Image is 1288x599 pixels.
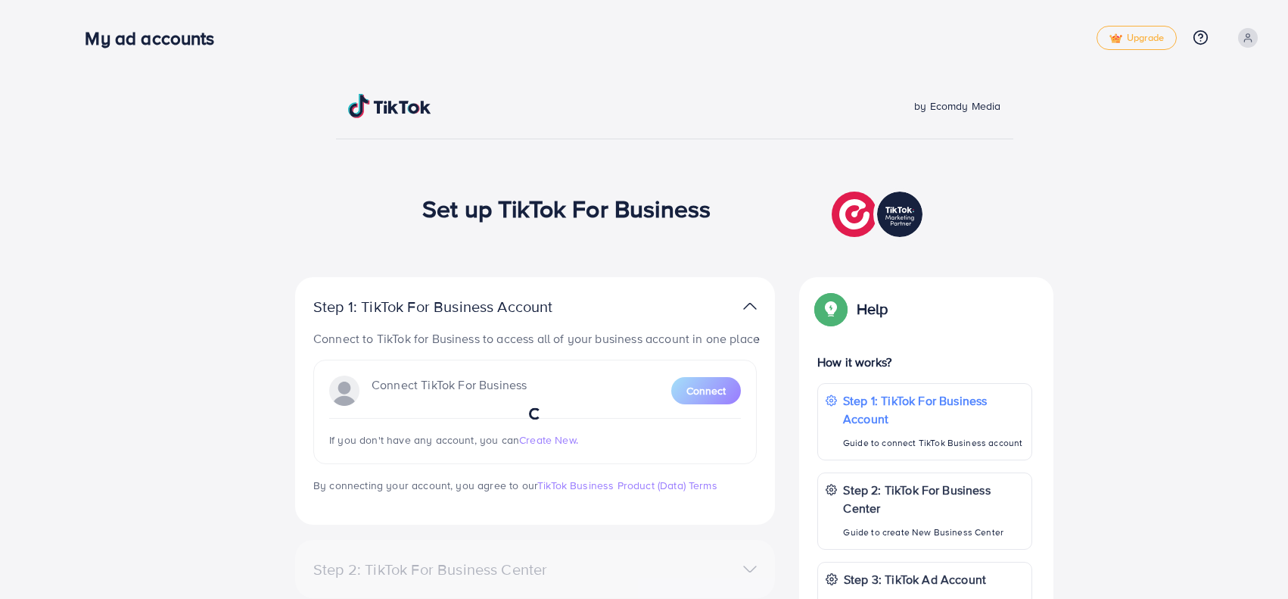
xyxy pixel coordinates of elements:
[844,570,986,588] p: Step 3: TikTok Ad Account
[843,434,1024,452] p: Guide to connect TikTok Business account
[832,188,926,241] img: TikTok partner
[348,94,431,118] img: TikTok
[817,353,1032,371] p: How it works?
[422,194,711,223] h1: Set up TikTok For Business
[857,300,888,318] p: Help
[313,298,601,316] p: Step 1: TikTok For Business Account
[843,523,1024,541] p: Guide to create New Business Center
[1109,33,1164,44] span: Upgrade
[914,98,1000,114] span: by Ecomdy Media
[843,481,1024,517] p: Step 2: TikTok For Business Center
[85,27,226,49] h3: My ad accounts
[743,295,757,317] img: TikTok partner
[1109,33,1122,44] img: tick
[817,295,845,323] img: Popup guide
[1097,26,1177,50] a: tickUpgrade
[843,392,1024,428] p: Step 1: TikTok For Business Account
